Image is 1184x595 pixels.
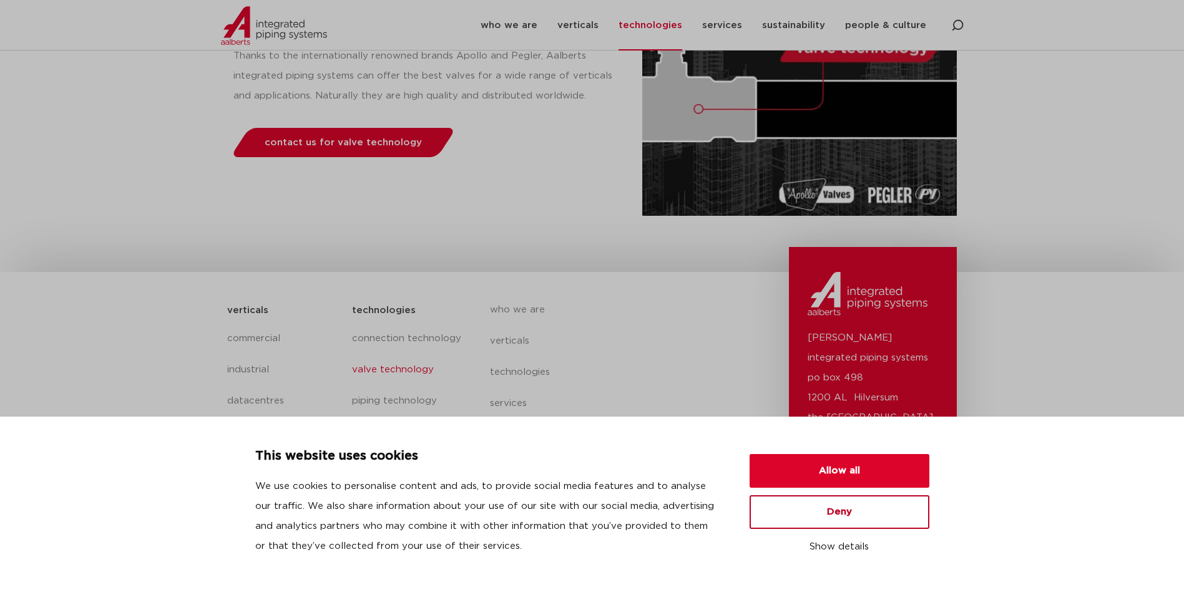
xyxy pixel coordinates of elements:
[265,138,422,147] span: contact us for valve technology
[255,447,720,467] p: This website uses cookies
[750,495,929,529] button: Deny
[227,354,340,385] a: industrial
[233,46,617,106] p: Thanks to the internationally renowned brands Apollo and Pegler, Aalberts integrated piping syste...
[750,536,929,558] button: Show details
[808,328,938,428] p: [PERSON_NAME] integrated piping systems po box 498 1200 AL Hilversum the [GEOGRAPHIC_DATA]
[227,323,340,354] a: commercial
[227,301,268,321] h5: verticals
[750,454,929,488] button: Allow all
[227,323,340,573] nav: Menu
[352,323,464,354] a: connection technology
[352,323,464,448] nav: Menu
[352,354,464,385] a: valve technology
[490,388,718,419] a: services
[352,301,416,321] h5: technologies
[490,357,718,388] a: technologies
[490,294,718,326] a: who we are
[352,385,464,417] a: piping technology
[490,294,718,513] nav: Menu
[490,326,718,357] a: verticals
[227,385,340,417] a: datacentres
[255,476,720,556] p: We use cookies to personalise content and ads, to provide social media features and to analyse ou...
[230,128,456,157] a: contact us for valve technology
